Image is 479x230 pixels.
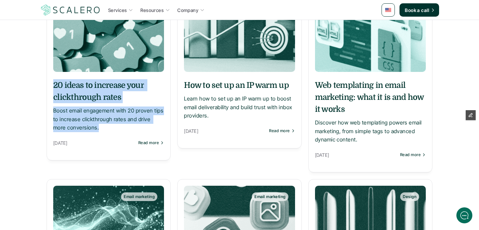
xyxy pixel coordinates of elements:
[400,152,426,157] a: Read more
[124,194,155,199] p: Email marketing
[315,79,426,144] a: Web templating in email marketing: what it is and how it worksDiscover how web templating powers ...
[177,7,198,14] p: Company
[101,175,115,194] button: />GIF
[456,207,472,223] iframe: gist-messenger-bubble-iframe
[269,128,295,133] a: Read more
[25,4,48,12] div: Scalero
[20,4,125,17] div: ScaleroBack [DATE]
[53,139,135,147] p: [DATE]
[53,107,164,132] p: Boost email engagement with 20 proven tips to increase clickthrough rates and drive more conversi...
[106,182,111,186] tspan: GIF
[403,194,416,199] p: Design
[269,128,290,133] p: Read more
[40,4,101,16] img: Scalero company logo
[140,7,164,14] p: Resources
[184,79,295,91] h5: How to set up an IP warm up
[108,7,127,14] p: Services
[315,151,397,159] p: [DATE]
[400,152,421,157] p: Read more
[184,127,266,135] p: [DATE]
[25,13,48,17] div: Back [DATE]
[184,79,295,120] a: How to set up an IP warm upLearn how to set up an IP warm up to boost email deliverability and bu...
[315,118,426,144] p: Discover how web templating powers email marketing, from simple tags to advanced dynamic content.
[184,95,295,120] p: Learn how to set up an IP warm up to boost email deliverability and build trust with inbox provid...
[315,79,426,115] h5: Web templating in email marketing: what it is and how it works
[138,140,159,145] p: Read more
[53,79,164,103] h5: 20 ideas to increase your clickthrough rates
[466,110,476,120] button: Edit Framer Content
[405,7,429,14] p: Book a call
[254,194,285,199] p: Email marketing
[138,140,164,145] a: Read more
[53,79,164,132] a: 20 ideas to increase your clickthrough ratesBoost email engagement with 20 proven tips to increas...
[399,3,439,17] a: Book a call
[104,181,113,187] g: />
[56,168,84,172] span: We run on Gist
